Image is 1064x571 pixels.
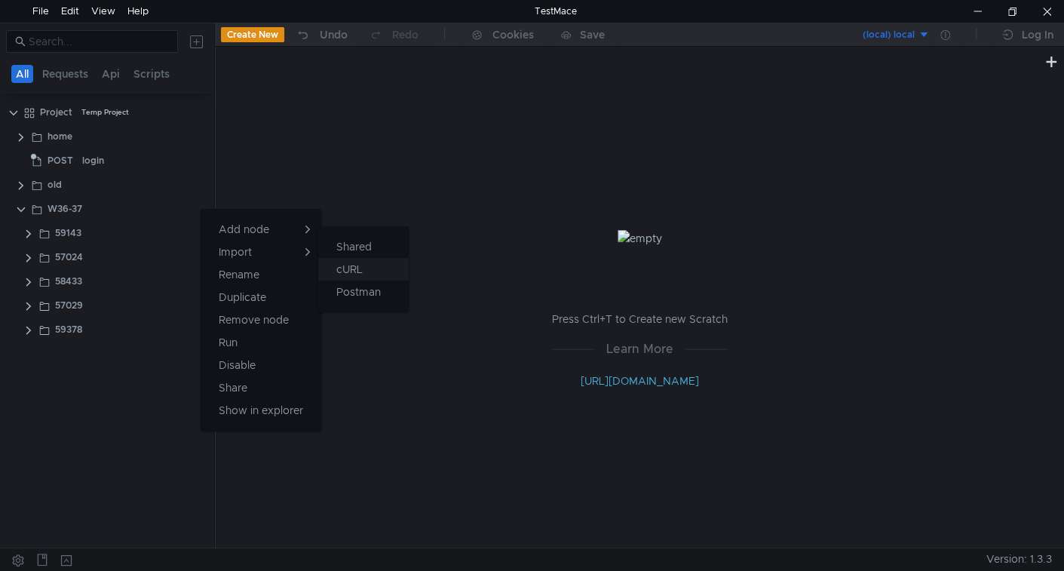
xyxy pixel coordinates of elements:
app-tour-anchor: Show in explorer [219,401,303,419]
app-tour-anchor: Shared [336,238,372,256]
app-tour-anchor: cURL [336,260,363,278]
button: Shared [318,235,409,258]
app-tour-anchor: Disable [219,356,256,374]
button: Import [201,241,321,263]
button: Remove node [201,309,321,331]
button: Share [201,376,321,399]
button: Show in explorer [201,399,321,422]
app-tour-anchor: Import [219,245,252,259]
button: cURL [318,258,409,281]
app-tour-anchor: Share [219,379,247,397]
app-tour-anchor: Postman [336,283,381,301]
button: Add node [201,218,321,241]
app-tour-anchor: Remove node [219,311,289,329]
app-tour-anchor: Duplicate [219,288,266,306]
button: Rename [201,263,321,286]
button: Postman [318,281,409,303]
button: Disable [201,354,321,376]
app-tour-anchor: Run [219,333,238,352]
app-tour-anchor: Add node [219,223,269,236]
app-tour-anchor: Rename [219,266,259,284]
button: Run [201,331,321,354]
button: Duplicate [201,286,321,309]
